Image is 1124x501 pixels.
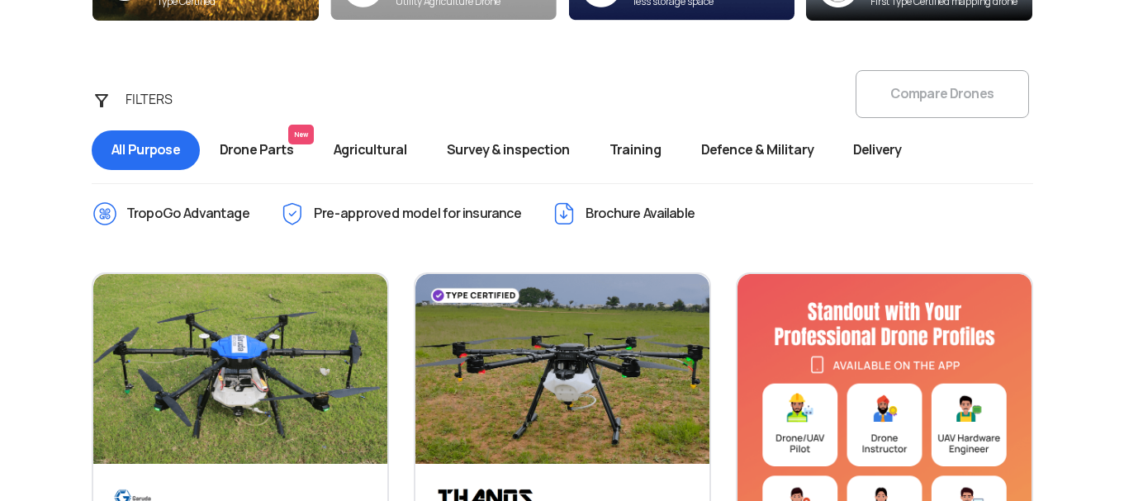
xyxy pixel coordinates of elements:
img: ic_TropoGo_Advantage.png [92,201,118,227]
span: Survey & inspection [427,130,590,170]
img: ic_Brochure.png [551,201,577,227]
span: TropoGo Advantage [126,201,250,227]
span: Agricultural [314,130,427,170]
span: Drone Parts [200,130,314,170]
span: New [288,125,314,144]
span: Brochure Available [586,201,695,227]
div: FILTERS [116,83,202,116]
span: Defence & Military [681,130,833,170]
img: Drone Image [93,274,387,480]
span: Training [590,130,681,170]
span: All Purpose [92,130,200,170]
span: Pre-approved model for insurance [314,201,522,227]
img: Drone Image [415,274,709,480]
img: ic_Pre-approved.png [279,201,306,227]
span: Delivery [833,130,921,170]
